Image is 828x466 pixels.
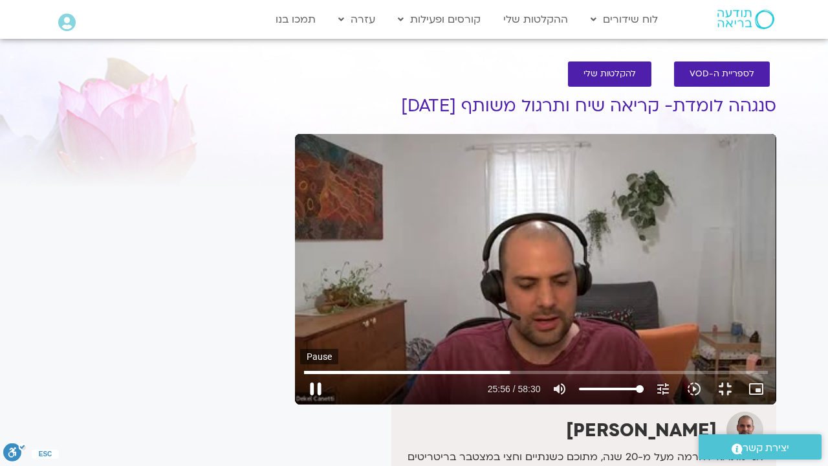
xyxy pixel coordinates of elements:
[699,434,822,460] a: יצירת קשר
[743,439,789,457] span: יצירת קשר
[566,418,717,443] strong: [PERSON_NAME]
[726,412,763,449] img: דקל קנטי
[717,10,774,29] img: תודעה בריאה
[674,61,770,87] a: לספריית ה-VOD
[391,7,487,32] a: קורסים ופעילות
[269,7,322,32] a: תמכו בנו
[332,7,382,32] a: עזרה
[583,69,636,79] span: להקלטות שלי
[568,61,651,87] a: להקלטות שלי
[690,69,754,79] span: לספריית ה-VOD
[497,7,574,32] a: ההקלטות שלי
[295,96,776,116] h1: סנגהה לומדת- קריאה שיח ותרגול משותף [DATE]
[584,7,664,32] a: לוח שידורים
